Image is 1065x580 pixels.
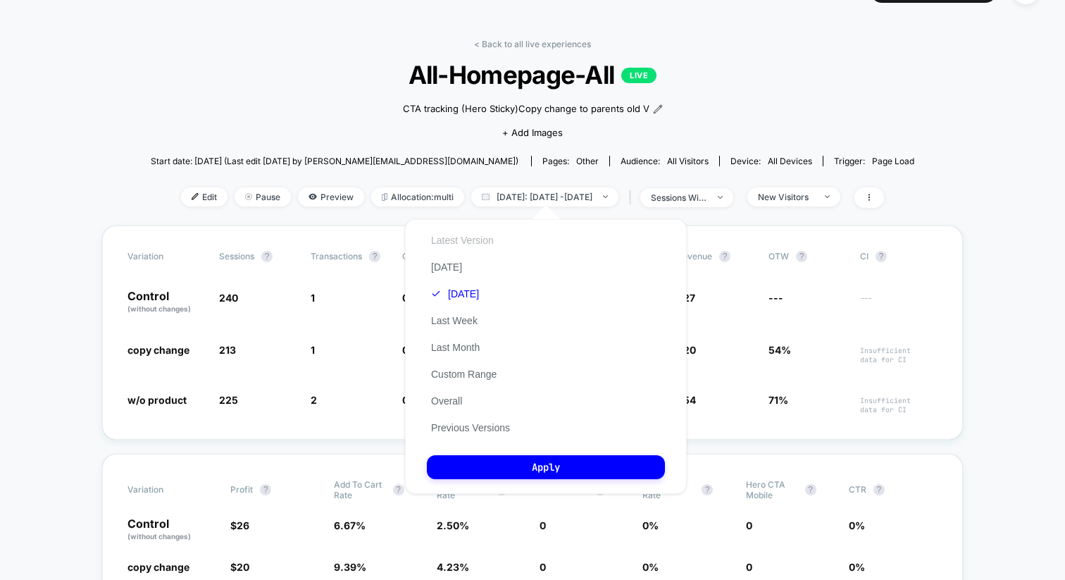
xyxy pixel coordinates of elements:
div: Trigger: [834,156,914,166]
span: Profit [230,484,253,495]
span: w/o product [127,394,187,406]
span: (without changes) [127,532,191,541]
img: rebalance [382,193,387,201]
span: 1 [311,344,315,356]
span: 2 [311,394,317,406]
span: All Visitors [667,156,709,166]
span: 225 [219,394,238,406]
div: New Visitors [758,192,814,202]
span: + Add Images [502,127,563,138]
button: ? [260,484,271,495]
img: end [718,196,723,199]
span: 0 % [642,561,659,573]
span: | [625,187,640,208]
span: [DATE]: [DATE] - [DATE] [471,187,618,206]
div: Pages: [542,156,599,166]
span: 6.67 % [334,519,366,531]
button: Last Month [427,341,484,354]
span: 4.23 % [437,561,469,573]
span: 0 [746,561,752,573]
span: 71% [768,394,788,406]
button: Previous Versions [427,421,514,434]
img: calendar [482,193,490,200]
span: Page Load [872,156,914,166]
span: 213 [219,344,236,356]
a: < Back to all live experiences [474,39,591,49]
button: ? [796,251,807,262]
span: Pause [235,187,291,206]
span: $ [230,561,249,573]
span: Start date: [DATE] (Last edit [DATE] by [PERSON_NAME][EMAIL_ADDRESS][DOMAIN_NAME]) [151,156,518,166]
span: Device: [719,156,823,166]
img: end [245,193,252,200]
span: 9.39 % [334,561,366,573]
span: OTW [768,251,846,262]
span: 0 % [849,561,865,573]
span: --- [768,292,783,304]
button: ? [369,251,380,262]
span: 1 [311,292,315,304]
span: --- [860,294,938,314]
button: ? [719,251,730,262]
span: copy change [127,561,189,573]
span: CTA tracking (Hero Sticky)Copy change to parents old V [403,102,649,116]
p: Control [127,518,216,542]
span: Variation [127,251,205,262]
span: 26 [237,519,249,531]
button: Latest Version [427,234,498,247]
p: LIVE [621,68,656,83]
button: Last Week [427,314,482,327]
button: Apply [427,455,665,479]
span: Add To Cart Rate [334,479,386,500]
button: [DATE] [427,288,483,300]
img: end [825,195,830,198]
button: [DATE] [427,261,466,273]
img: edit [192,193,199,200]
button: ? [876,251,887,262]
span: (without changes) [127,304,191,313]
span: Variation [127,479,205,500]
img: end [603,195,608,198]
span: All-Homepage-All [189,60,876,90]
button: ? [261,251,273,262]
span: Allocation: multi [371,187,464,206]
span: 240 [219,292,238,304]
span: 0 [746,519,752,531]
span: CTR [849,484,866,495]
span: all devices [768,156,812,166]
span: CI [860,251,938,262]
span: Insufficient data for CI [860,346,938,364]
span: copy change [127,344,189,356]
div: Audience: [621,156,709,166]
span: 54% [768,344,791,356]
div: sessions with impression [651,192,707,203]
span: Preview [298,187,364,206]
span: Transactions [311,251,362,261]
span: 2.50 % [437,519,469,531]
span: 0 [540,519,546,531]
p: Control [127,290,205,314]
span: other [576,156,599,166]
button: ? [873,484,885,495]
span: Sessions [219,251,254,261]
button: ? [805,484,816,495]
span: $ [230,519,249,531]
span: 0 % [642,519,659,531]
span: 0 % [849,519,865,531]
span: Edit [181,187,228,206]
span: 0 [540,561,546,573]
button: ? [702,484,713,495]
button: Custom Range [427,368,501,381]
button: Overall [427,395,466,407]
span: Insufficient data for CI [860,396,938,414]
span: 20 [237,561,249,573]
span: Hero CTA mobile [746,479,798,500]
